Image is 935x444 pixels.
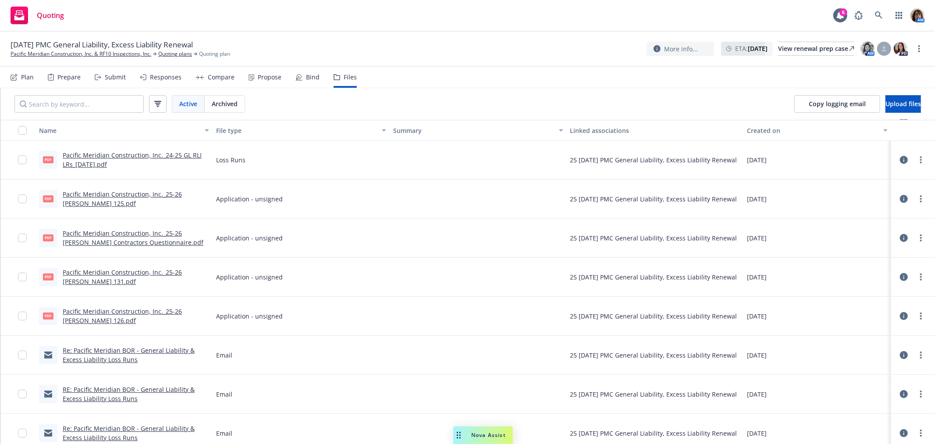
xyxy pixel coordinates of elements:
input: Toggle Row Selected [18,233,27,242]
span: Email [216,351,232,360]
input: Toggle Row Selected [18,351,27,359]
div: 6 [839,8,847,16]
div: Propose [258,74,281,81]
span: Application - unsigned [216,312,283,321]
span: Application - unsigned [216,233,283,243]
span: pdf [43,234,53,241]
span: Copy logging email [809,100,866,108]
a: Re: Pacific Meridian BOR - General Liability & Excess Liability Loss Runs [63,424,195,442]
span: [DATE] [747,233,767,243]
button: Linked associations [567,120,744,141]
span: Email [216,429,232,438]
div: 25 [DATE] PMC General Liability, Excess Liability Renewal [570,194,737,204]
span: Application - unsigned [216,272,283,282]
button: More info... [647,42,714,56]
span: [DATE] [747,155,767,165]
a: more [916,311,926,321]
button: Created on [743,120,891,141]
a: Pacific Meridian Construction, Inc._25-26 [PERSON_NAME] 125.pdf [63,190,182,208]
button: Copy logging email [794,95,880,113]
span: [DATE] [747,272,767,282]
a: View renewal prep case [778,42,854,56]
span: Quoting plan [199,50,230,58]
div: Created on [747,126,878,135]
div: Name [39,126,199,135]
a: more [916,233,926,243]
div: File type [216,126,377,135]
button: Name [36,120,213,141]
a: Pacific Meridian Construction, Inc._25-26 [PERSON_NAME] 131.pdf [63,268,182,286]
button: File type [213,120,390,141]
input: Select all [18,126,27,135]
div: Compare [208,74,235,81]
span: Loss Runs [216,155,245,165]
div: 25 [DATE] PMC General Liability, Excess Liability Renewal [570,351,737,360]
span: Active [179,99,197,108]
a: more [916,193,926,204]
div: 25 [DATE] PMC General Liability, Excess Liability Renewal [570,272,737,282]
input: Search by keyword... [14,95,144,113]
span: Quoting [37,12,64,19]
div: 25 [DATE] PMC General Liability, Excess Liability Renewal [570,429,737,438]
strong: [DATE] [748,44,768,53]
input: Toggle Row Selected [18,312,27,320]
a: Search [870,7,888,24]
span: Email [216,390,232,399]
div: 25 [DATE] PMC General Liability, Excess Liability Renewal [570,312,737,321]
a: Switch app [890,7,908,24]
div: 25 [DATE] PMC General Liability, Excess Liability Renewal [570,390,737,399]
div: Submit [105,74,126,81]
input: Toggle Row Selected [18,272,27,281]
a: more [916,350,926,360]
img: photo [910,8,924,22]
a: Pacific Meridian Construction, Inc._25-26 [PERSON_NAME] 126.pdf [63,307,182,325]
span: pdf [43,195,53,202]
input: Toggle Row Selected [18,155,27,164]
span: [DATE] PMC General Liability, Excess Liability Renewal [11,39,193,50]
span: Archived [212,99,238,108]
a: more [916,272,926,282]
a: Quoting [7,3,68,28]
span: [DATE] [747,194,767,204]
span: pdf [43,312,53,319]
a: more [916,389,926,399]
img: photo [860,42,875,56]
a: more [916,154,926,165]
a: more [916,428,926,438]
input: Toggle Row Selected [18,194,27,203]
button: Upload files [885,95,921,113]
div: Prepare [57,74,81,81]
span: ETA : [735,44,768,53]
div: Files [344,74,357,81]
div: Bind [306,74,320,81]
button: Summary [390,120,567,141]
img: photo [894,42,908,56]
div: Plan [21,74,34,81]
div: Linked associations [570,126,740,135]
span: [DATE] [747,312,767,321]
span: More info... [664,44,698,54]
span: [DATE] [747,429,767,438]
div: Responses [150,74,181,81]
a: more [914,43,924,54]
a: Pacific Meridian Construction, Inc._25-26 [PERSON_NAME] Contractors Questionnaire.pdf [63,229,203,247]
div: View renewal prep case [778,42,854,55]
a: Re: Pacific Meridian BOR - General Liability & Excess Liability Loss Runs [63,346,195,364]
button: Nova Assist [453,426,513,444]
a: Pacific Meridian Construction, Inc._24-25 GL RLI LRs_[DATE].pdf [63,151,202,168]
a: Report a Bug [850,7,867,24]
span: Nova Assist [471,431,506,439]
span: pdf [43,273,53,280]
a: Pacific Meridian Construction, Inc. & RF10 Inspections, Inc. [11,50,151,58]
span: [DATE] [747,351,767,360]
div: Drag to move [453,426,464,444]
span: Upload files [885,100,921,108]
div: Summary [393,126,554,135]
input: Toggle Row Selected [18,429,27,437]
input: Toggle Row Selected [18,390,27,398]
span: Application - unsigned [216,194,283,204]
a: RE: Pacific Meridian BOR - General Liability & Excess Liability Loss Runs [63,385,195,403]
div: 25 [DATE] PMC General Liability, Excess Liability Renewal [570,233,737,243]
span: pdf [43,156,53,163]
a: Quoting plans [158,50,192,58]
